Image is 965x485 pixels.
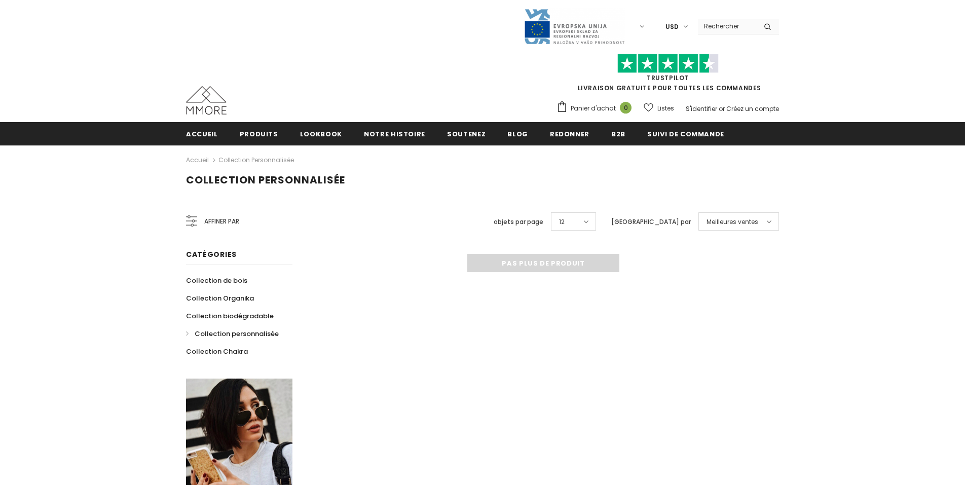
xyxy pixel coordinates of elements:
a: Suivi de commande [647,122,724,145]
input: Search Site [698,19,756,33]
a: Accueil [186,154,209,166]
span: Panier d'achat [571,103,616,114]
span: Collection Chakra [186,347,248,356]
a: Listes [644,99,674,117]
span: USD [665,22,679,32]
a: Javni Razpis [524,22,625,30]
label: [GEOGRAPHIC_DATA] par [611,217,691,227]
img: Javni Razpis [524,8,625,45]
a: TrustPilot [647,73,689,82]
span: Blog [507,129,528,139]
a: Collection Organika [186,289,254,307]
span: 0 [620,102,632,114]
a: B2B [611,122,625,145]
span: Listes [657,103,674,114]
a: Redonner [550,122,589,145]
span: soutenez [447,129,486,139]
span: Collection personnalisée [195,329,279,339]
span: Suivi de commande [647,129,724,139]
span: Notre histoire [364,129,425,139]
label: objets par page [494,217,543,227]
img: Faites confiance aux étoiles pilotes [617,54,719,73]
span: or [719,104,725,113]
a: Accueil [186,122,218,145]
span: Lookbook [300,129,342,139]
a: Collection personnalisée [218,156,294,164]
a: Créez un compte [726,104,779,113]
span: Produits [240,129,278,139]
a: Produits [240,122,278,145]
a: Blog [507,122,528,145]
a: soutenez [447,122,486,145]
a: Collection Chakra [186,343,248,360]
img: Cas MMORE [186,86,227,115]
a: Collection de bois [186,272,247,289]
span: Collection biodégradable [186,311,274,321]
a: Collection personnalisée [186,325,279,343]
span: Meilleures ventes [707,217,758,227]
a: Notre histoire [364,122,425,145]
span: Collection de bois [186,276,247,285]
span: Catégories [186,249,237,259]
span: Redonner [550,129,589,139]
span: 12 [559,217,565,227]
span: Accueil [186,129,218,139]
span: B2B [611,129,625,139]
a: S'identifier [686,104,717,113]
span: Collection Organika [186,293,254,303]
span: LIVRAISON GRATUITE POUR TOUTES LES COMMANDES [556,58,779,92]
a: Panier d'achat 0 [556,101,637,116]
span: Affiner par [204,216,239,227]
a: Collection biodégradable [186,307,274,325]
a: Lookbook [300,122,342,145]
span: Collection personnalisée [186,173,345,187]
